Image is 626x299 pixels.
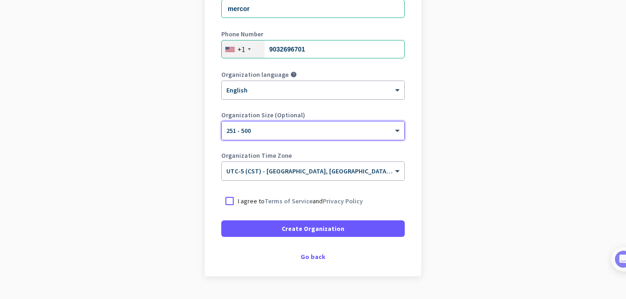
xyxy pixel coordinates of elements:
[238,196,363,206] p: I agree to and
[265,197,313,205] a: Terms of Service
[221,220,405,237] button: Create Organization
[221,152,405,159] label: Organization Time Zone
[237,45,245,54] div: +1
[221,40,405,58] input: 201-555-0123
[282,224,344,233] span: Create Organization
[221,31,405,37] label: Phone Number
[221,71,289,78] label: Organization language
[221,112,405,118] label: Organization Size (Optional)
[221,253,405,260] div: Go back
[323,197,363,205] a: Privacy Policy
[290,71,297,78] i: help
